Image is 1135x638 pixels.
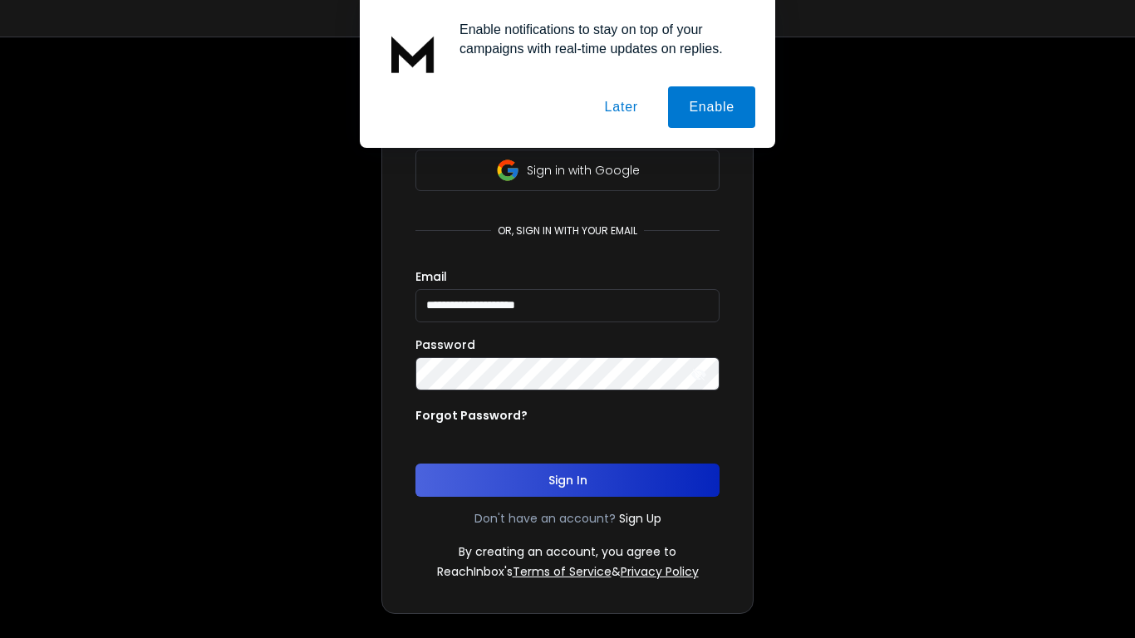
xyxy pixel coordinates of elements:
[513,563,612,580] a: Terms of Service
[583,86,658,128] button: Later
[437,563,699,580] p: ReachInbox's &
[621,563,699,580] a: Privacy Policy
[668,86,755,128] button: Enable
[527,162,640,179] p: Sign in with Google
[415,407,528,424] p: Forgot Password?
[619,510,661,527] a: Sign Up
[491,224,644,238] p: or, sign in with your email
[415,271,447,282] label: Email
[415,150,720,191] button: Sign in with Google
[474,510,616,527] p: Don't have an account?
[446,20,755,58] div: Enable notifications to stay on top of your campaigns with real-time updates on replies.
[415,339,475,351] label: Password
[380,20,446,86] img: notification icon
[459,543,676,560] p: By creating an account, you agree to
[415,464,720,497] button: Sign In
